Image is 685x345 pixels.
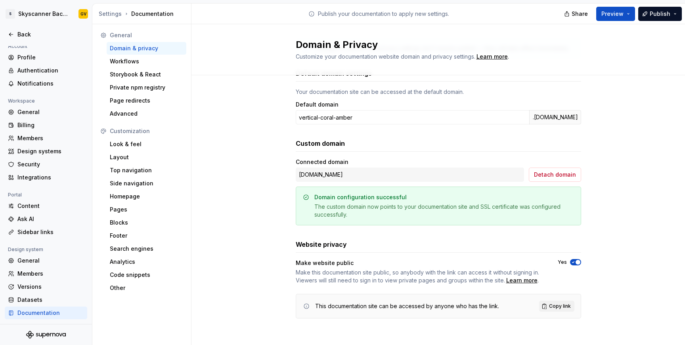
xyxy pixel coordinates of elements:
span: Publish [650,10,670,18]
div: Domain & privacy [110,44,183,52]
div: Design system [5,245,46,254]
div: Profile [17,53,84,61]
div: Ask AI [17,215,84,223]
div: This documentation site can be accessed by anyone who has the link. [315,302,499,310]
div: Look & feel [110,140,183,148]
label: Yes [558,259,567,265]
span: Copy link [549,303,571,309]
a: Back [5,28,87,41]
div: S [6,9,15,19]
button: Copy link [539,301,574,312]
span: Customize your documentation website domain and privacy settings. [296,53,475,60]
a: Design systems [5,145,87,158]
div: Versions [17,283,84,291]
a: Members [5,132,87,145]
a: Pages [107,203,186,216]
div: Members [17,270,84,278]
div: Pages [110,206,183,213]
a: Storybook & React [107,68,186,81]
a: Members [5,267,87,280]
p: Publish your documentation to apply new settings. [318,10,449,18]
div: Connected domain [296,158,524,166]
a: Documentation [5,307,87,319]
div: Documentation [17,309,84,317]
a: Versions [5,280,87,293]
div: Storybook & React [110,71,183,78]
a: Learn more [476,53,508,61]
div: Top navigation [110,166,183,174]
a: Authentication [5,64,87,77]
span: . [296,269,543,284]
a: Footer [107,229,186,242]
span: . [475,54,509,60]
div: General [17,108,84,116]
div: Documentation [99,10,188,18]
div: Account [5,42,31,51]
div: Make website public [296,259,543,267]
a: Domain & privacy [107,42,186,55]
h3: Custom domain [296,139,345,148]
div: Authentication [17,67,84,74]
a: Content [5,200,87,212]
a: Top navigation [107,164,186,177]
button: SSkyscanner BackpackGV [2,5,90,23]
a: Look & feel [107,138,186,151]
a: Blocks [107,216,186,229]
a: Page redirects [107,94,186,107]
div: .[DOMAIN_NAME] [529,110,581,124]
div: Layout [110,153,183,161]
a: Code snippets [107,269,186,281]
button: Publish [638,7,682,21]
div: Members [17,134,84,142]
a: Other [107,282,186,294]
div: Customization [110,127,183,135]
a: Search engines [107,242,186,255]
div: Page redirects [110,97,183,105]
div: Side navigation [110,179,183,187]
div: General [110,31,183,39]
div: Blocks [110,219,183,227]
a: Profile [5,51,87,64]
button: Detach domain [529,168,581,182]
svg: Supernova Logo [26,331,66,339]
div: General [17,257,84,265]
h3: Website privacy [296,240,347,249]
a: Integrations [5,171,87,184]
a: Homepage [107,190,186,203]
div: Other [110,284,183,292]
span: Preview [601,10,624,18]
div: Workflows [110,57,183,65]
button: Preview [596,7,635,21]
a: Analytics [107,255,186,268]
a: Notifications [5,77,87,90]
div: GV [80,11,86,17]
a: Workflows [107,55,186,68]
a: Side navigation [107,177,186,190]
a: Private npm registry [107,81,186,94]
label: Default domain [296,101,339,109]
div: Billing [17,121,84,129]
a: Sidebar links [5,226,87,238]
div: Security [17,160,84,168]
a: Datasets [5,294,87,306]
button: Share [560,7,593,21]
h2: Domain & Privacy [296,38,572,51]
div: Sidebar links [17,228,84,236]
div: Back [17,30,84,38]
div: Analytics [110,258,183,266]
div: Design systems [17,147,84,155]
div: Workspace [5,96,38,106]
div: Notifications [17,80,84,88]
div: Search engines [110,245,183,253]
span: Share [572,10,588,18]
div: Integrations [17,173,84,181]
button: Settings [99,10,122,18]
a: Layout [107,151,186,164]
div: Datasets [17,296,84,304]
div: [DOMAIN_NAME] [296,168,524,182]
a: Learn more [506,276,538,284]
